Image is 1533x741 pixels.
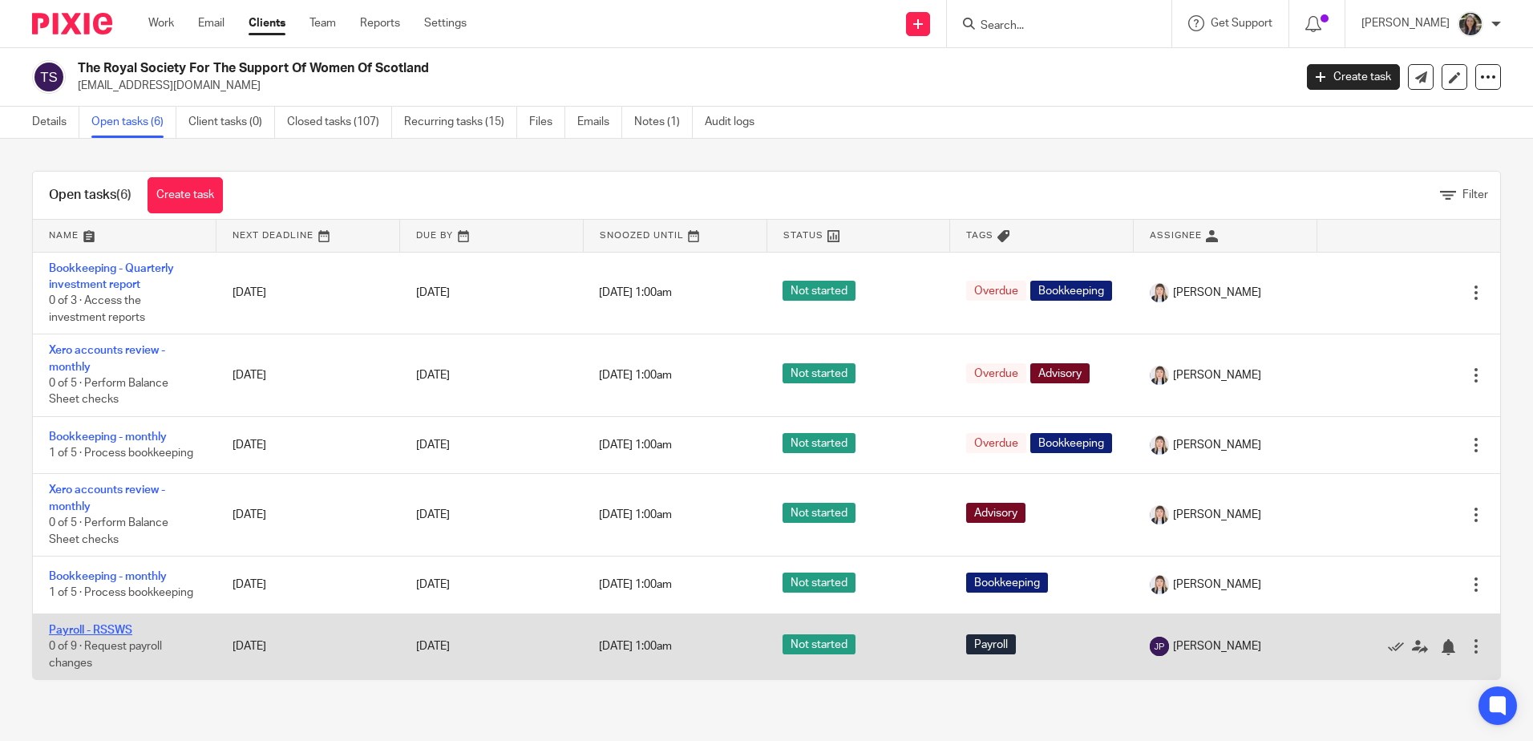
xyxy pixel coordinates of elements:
[599,641,672,652] span: [DATE] 1:00am
[49,295,145,323] span: 0 of 3 · Access the investment reports
[116,188,131,201] span: (6)
[216,334,400,417] td: [DATE]
[1361,15,1450,31] p: [PERSON_NAME]
[599,439,672,451] span: [DATE] 1:00am
[783,433,855,453] span: Not started
[78,60,1042,77] h2: The Royal Society For The Support Of Women Of Scotland
[1030,363,1090,383] span: Advisory
[216,613,400,679] td: [DATE]
[148,15,174,31] a: Work
[416,370,450,381] span: [DATE]
[600,231,684,240] span: Snoozed Until
[634,107,693,138] a: Notes (1)
[49,588,193,599] span: 1 of 5 · Process bookkeeping
[32,107,79,138] a: Details
[1150,505,1169,524] img: Carlean%20Parker%20Pic.jpg
[1462,189,1488,200] span: Filter
[1150,366,1169,385] img: Carlean%20Parker%20Pic.jpg
[148,177,223,213] a: Create task
[49,447,193,459] span: 1 of 5 · Process bookkeeping
[416,439,450,451] span: [DATE]
[783,231,823,240] span: Status
[287,107,392,138] a: Closed tasks (107)
[966,281,1026,301] span: Overdue
[577,107,622,138] a: Emails
[1150,637,1169,656] img: svg%3E
[599,579,672,590] span: [DATE] 1:00am
[188,107,275,138] a: Client tasks (0)
[49,625,132,636] a: Payroll - RSSWS
[783,281,855,301] span: Not started
[1458,11,1483,37] img: Profile%20photo.jpg
[1173,507,1261,523] span: [PERSON_NAME]
[1150,283,1169,302] img: Carlean%20Parker%20Pic.jpg
[979,19,1123,34] input: Search
[198,15,224,31] a: Email
[1173,367,1261,383] span: [PERSON_NAME]
[966,363,1026,383] span: Overdue
[1150,435,1169,455] img: Carlean%20Parker%20Pic.jpg
[1173,285,1261,301] span: [PERSON_NAME]
[216,557,400,613] td: [DATE]
[32,13,112,34] img: Pixie
[599,370,672,381] span: [DATE] 1:00am
[1030,281,1112,301] span: Bookkeeping
[416,641,450,652] span: [DATE]
[966,573,1048,593] span: Bookkeeping
[599,509,672,520] span: [DATE] 1:00am
[309,15,336,31] a: Team
[49,517,168,545] span: 0 of 5 · Perform Balance Sheet checks
[216,417,400,474] td: [DATE]
[416,287,450,298] span: [DATE]
[783,573,855,593] span: Not started
[32,60,66,94] img: svg%3E
[49,484,165,512] a: Xero accounts review - monthly
[416,509,450,520] span: [DATE]
[1388,638,1412,654] a: Mark as done
[216,474,400,557] td: [DATE]
[416,579,450,590] span: [DATE]
[1173,638,1261,654] span: [PERSON_NAME]
[1173,577,1261,593] span: [PERSON_NAME]
[966,433,1026,453] span: Overdue
[49,345,165,372] a: Xero accounts review - monthly
[783,634,855,654] span: Not started
[424,15,467,31] a: Settings
[966,231,993,240] span: Tags
[783,503,855,523] span: Not started
[49,571,167,582] a: Bookkeeping - monthly
[404,107,517,138] a: Recurring tasks (15)
[705,107,766,138] a: Audit logs
[1030,433,1112,453] span: Bookkeeping
[216,252,400,334] td: [DATE]
[249,15,285,31] a: Clients
[1211,18,1272,29] span: Get Support
[49,431,167,443] a: Bookkeeping - monthly
[966,634,1016,654] span: Payroll
[966,503,1025,523] span: Advisory
[49,187,131,204] h1: Open tasks
[783,363,855,383] span: Not started
[1307,64,1400,90] a: Create task
[360,15,400,31] a: Reports
[78,78,1283,94] p: [EMAIL_ADDRESS][DOMAIN_NAME]
[49,378,168,406] span: 0 of 5 · Perform Balance Sheet checks
[91,107,176,138] a: Open tasks (6)
[1150,575,1169,594] img: Carlean%20Parker%20Pic.jpg
[49,263,174,290] a: Bookkeeping - Quarterly investment report
[49,641,162,669] span: 0 of 9 · Request payroll changes
[1173,437,1261,453] span: [PERSON_NAME]
[529,107,565,138] a: Files
[599,287,672,298] span: [DATE] 1:00am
